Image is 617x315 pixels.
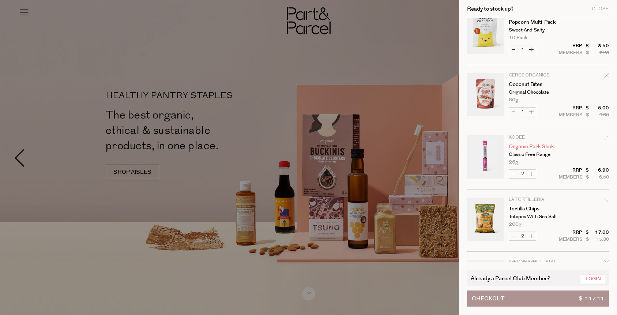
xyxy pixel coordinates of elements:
span: 25g [509,160,518,165]
a: Organic Pork Stick [509,144,565,149]
a: Popcorn Multi-Pack [509,20,565,25]
a: Coconut Bites [509,82,565,87]
span: 60g [509,98,518,102]
input: QTY Coconut Bites [518,108,527,116]
p: KOOEE [509,135,565,140]
p: Totopos with Sea Salt [509,214,565,219]
input: QTY Organic Pork Stick [518,170,527,178]
span: Checkout [472,291,504,306]
button: Checkout$ 117.11 [467,290,609,307]
input: QTY Tortilla Chips [518,232,527,240]
p: Ceres Organics [509,73,565,78]
a: Tortilla Chips [509,206,565,211]
span: $ 117.11 [579,291,604,306]
p: La Tortilleria [509,198,565,202]
div: Close [592,7,609,11]
p: Classic Free Range [509,152,565,157]
h2: Ready to stock up? [467,6,513,12]
p: Original Chocolate [509,90,565,95]
span: Already a Parcel Club Member? [471,274,550,282]
a: Login [581,274,605,283]
span: 10 Pack [509,35,527,40]
p: Sweet and Salty [509,28,565,33]
input: QTY Popcorn Multi-Pack [518,45,527,54]
div: Remove Avocado Oil Canyon Cut [604,259,609,269]
span: 200g [509,222,522,227]
div: Remove Tortilla Chips [604,196,609,206]
div: Remove Coconut Bites [604,72,609,82]
p: [GEOGRAPHIC_DATA] [509,260,565,264]
div: Remove Organic Pork Stick [604,134,609,144]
